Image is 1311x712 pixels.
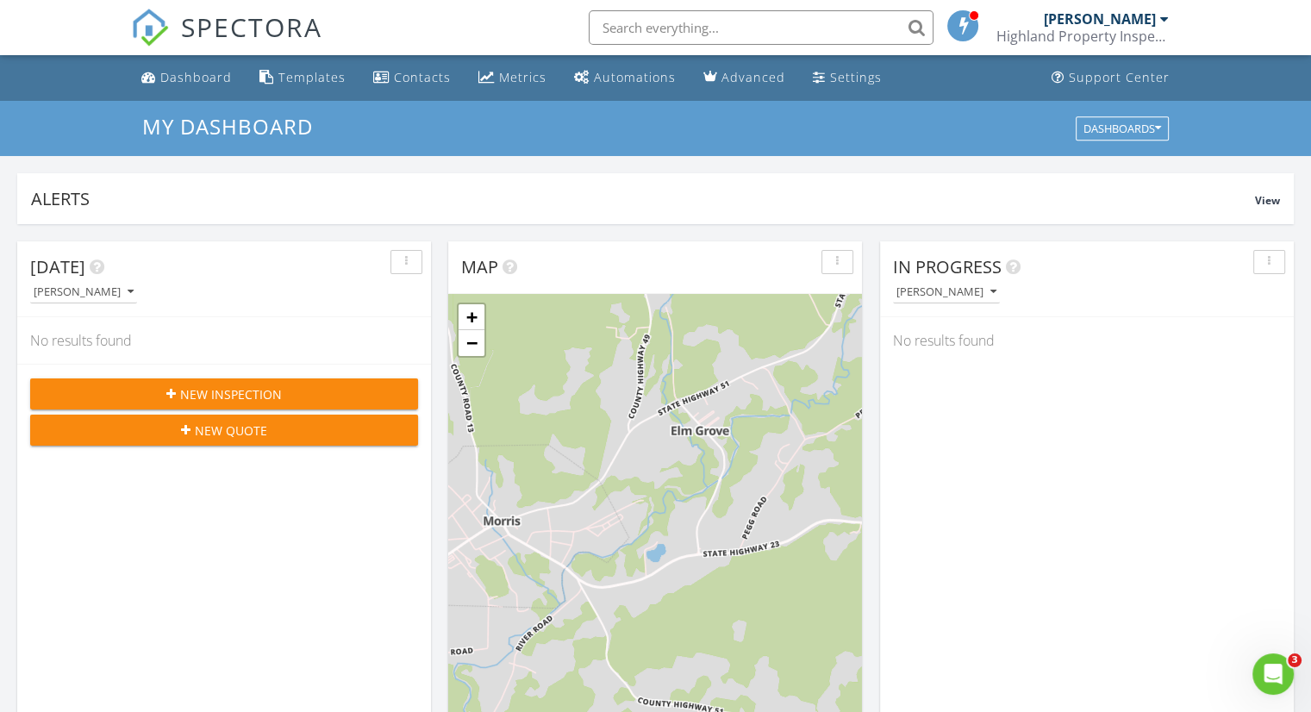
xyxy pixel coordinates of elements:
[1288,653,1302,667] span: 3
[459,330,484,356] a: Zoom out
[567,62,683,94] a: Automations (Basic)
[1255,193,1280,208] span: View
[1252,653,1294,695] iframe: Intercom live chat
[1076,116,1169,141] button: Dashboards
[589,10,933,45] input: Search everything...
[17,317,431,364] div: No results found
[195,422,267,440] span: New Quote
[721,69,785,85] div: Advanced
[896,286,996,298] div: [PERSON_NAME]
[880,317,1294,364] div: No results found
[366,62,458,94] a: Contacts
[131,9,169,47] img: The Best Home Inspection Software - Spectora
[160,69,232,85] div: Dashboard
[696,62,792,94] a: Advanced
[30,281,137,304] button: [PERSON_NAME]
[461,255,498,278] span: Map
[1083,122,1161,134] div: Dashboards
[806,62,889,94] a: Settings
[1069,69,1170,85] div: Support Center
[830,69,882,85] div: Settings
[459,304,484,330] a: Zoom in
[134,62,239,94] a: Dashboard
[181,9,322,45] span: SPECTORA
[278,69,346,85] div: Templates
[893,281,1000,304] button: [PERSON_NAME]
[471,62,553,94] a: Metrics
[30,378,418,409] button: New Inspection
[1045,62,1177,94] a: Support Center
[1044,10,1156,28] div: [PERSON_NAME]
[594,69,676,85] div: Automations
[30,255,85,278] span: [DATE]
[253,62,353,94] a: Templates
[394,69,451,85] div: Contacts
[131,23,322,59] a: SPECTORA
[180,385,282,403] span: New Inspection
[31,187,1255,210] div: Alerts
[996,28,1169,45] div: Highland Property Inspections LLC
[142,112,313,141] span: My Dashboard
[499,69,546,85] div: Metrics
[30,415,418,446] button: New Quote
[34,286,134,298] div: [PERSON_NAME]
[893,255,1002,278] span: In Progress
